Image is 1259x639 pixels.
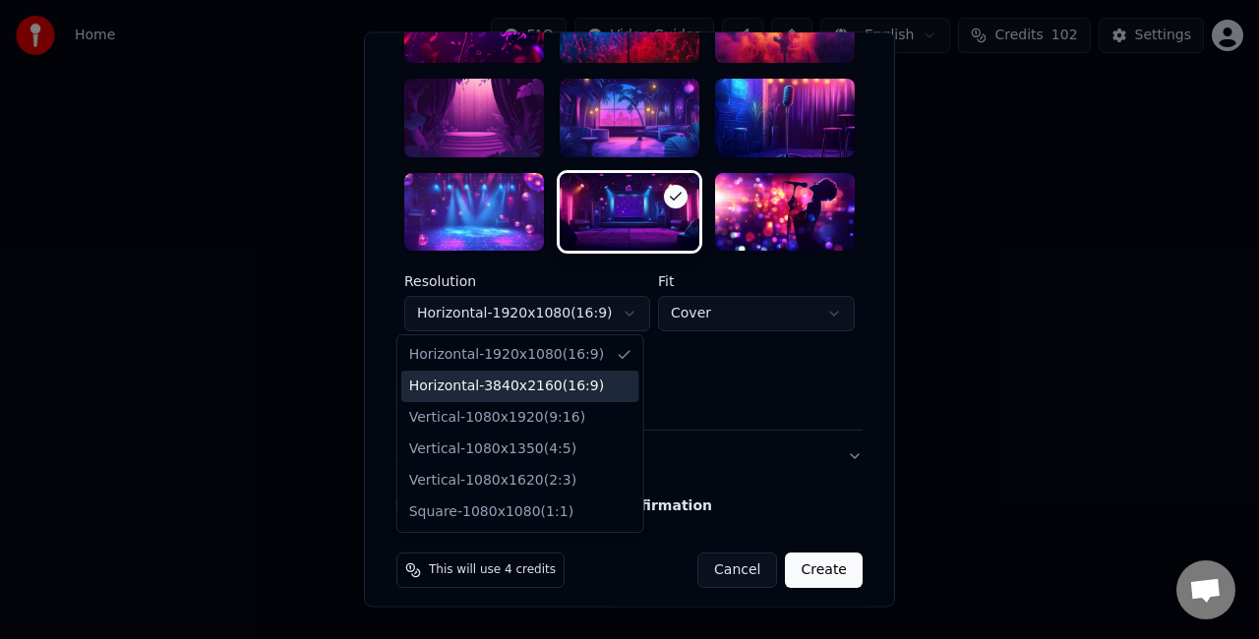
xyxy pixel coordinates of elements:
[409,502,573,522] div: Square - 1080 x 1080 ( 1 : 1 )
[409,471,577,491] div: Vertical - 1080 x 1620 ( 2 : 3 )
[409,377,605,396] div: Horizontal - 3840 x 2160 ( 16 : 9 )
[409,439,577,459] div: Vertical - 1080 x 1350 ( 4 : 5 )
[409,345,605,365] div: Horizontal - 1920 x 1080 ( 16 : 9 )
[409,408,585,428] div: Vertical - 1080 x 1920 ( 9 : 16 )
